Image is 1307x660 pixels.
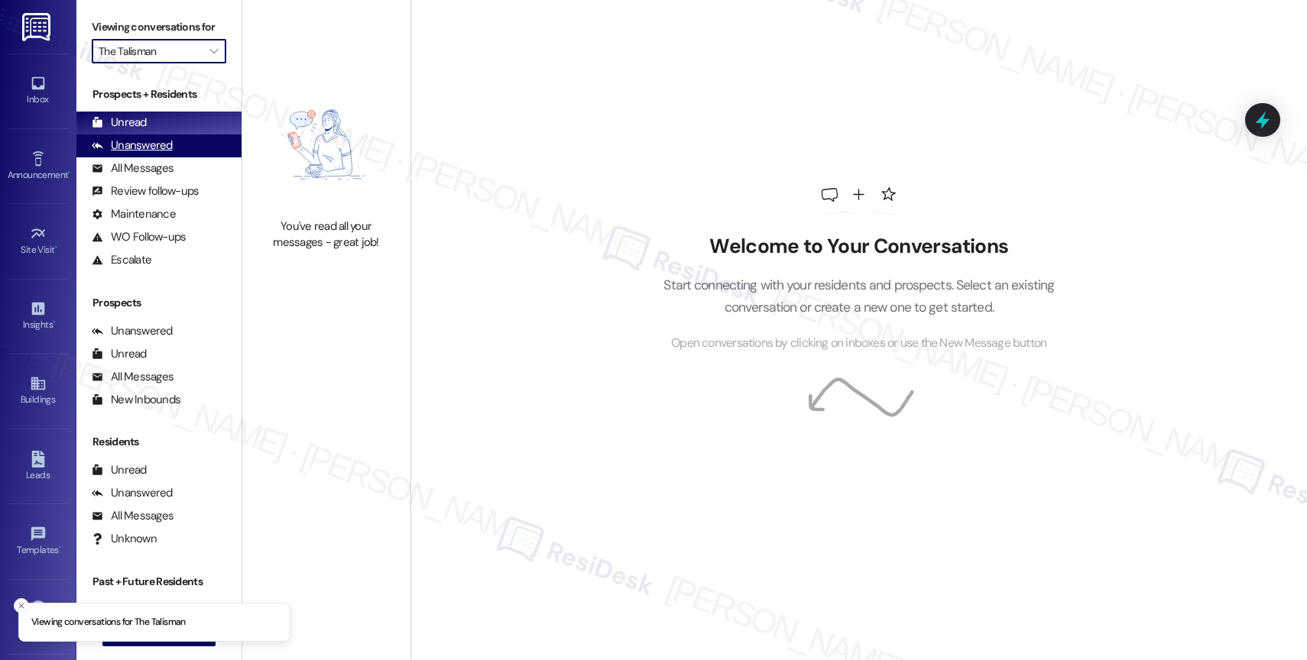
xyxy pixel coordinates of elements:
[8,296,69,337] a: Insights •
[14,598,29,613] button: Close toast
[92,369,174,385] div: All Messages
[92,15,226,39] label: Viewing conversations for
[53,317,55,328] span: •
[68,167,70,178] span: •
[76,86,242,102] div: Prospects + Residents
[92,485,173,501] div: Unanswered
[8,221,69,262] a: Site Visit •
[8,370,69,412] a: Buildings
[92,323,173,339] div: Unanswered
[76,434,242,450] div: Residents
[76,574,242,590] div: Past + Future Residents
[92,137,173,154] div: Unanswered
[259,218,394,251] div: You've read all your messages - great job!
[92,531,157,547] div: Unknown
[8,596,69,637] a: Account
[92,206,176,222] div: Maintenance
[92,160,174,176] div: All Messages
[92,252,151,268] div: Escalate
[92,462,147,478] div: Unread
[8,521,69,562] a: Templates •
[92,392,180,408] div: New Inbounds
[209,45,218,57] i: 
[55,242,57,253] span: •
[92,229,186,245] div: WO Follow-ups
[92,183,199,199] div: Review follow-ups
[671,334,1046,353] span: Open conversations by clicking on inboxes or use the New Message button
[8,70,69,112] a: Inbox
[59,542,61,553] span: •
[92,115,147,131] div: Unread
[92,508,174,524] div: All Messages
[259,79,394,211] img: empty-state
[99,39,202,63] input: All communities
[641,235,1078,259] h2: Welcome to Your Conversations
[76,295,242,311] div: Prospects
[8,446,69,487] a: Leads
[31,616,186,629] p: Viewing conversations for The Talisman
[22,13,54,41] img: ResiDesk Logo
[641,274,1078,318] p: Start connecting with your residents and prospects. Select an existing conversation or create a n...
[92,346,147,362] div: Unread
